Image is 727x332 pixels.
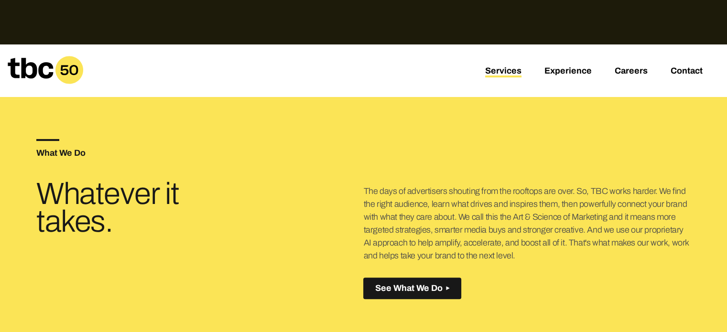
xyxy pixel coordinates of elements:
button: See What We Do [363,278,461,299]
a: Experience [544,66,592,77]
a: Home [8,77,83,87]
h5: What We Do [36,149,363,157]
p: The days of advertisers shouting from the rooftops are over. So, TBC works harder. We find the ri... [363,185,690,262]
a: Services [485,66,521,77]
a: Contact [671,66,703,77]
a: Careers [615,66,648,77]
span: See What We Do [375,283,442,293]
h3: Whatever it takes. [36,180,254,236]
